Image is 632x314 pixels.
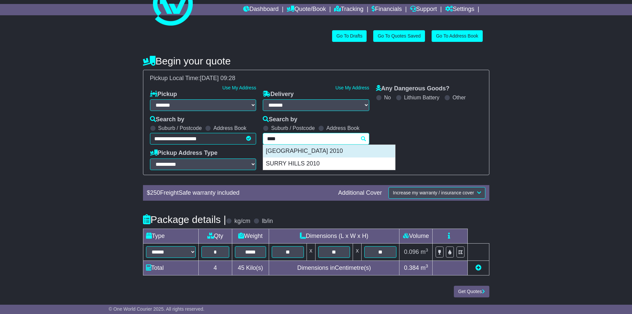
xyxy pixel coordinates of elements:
a: Settings [445,4,474,15]
div: Additional Cover [335,189,385,197]
td: Dimensions in Centimetre(s) [269,261,399,275]
label: Delivery [263,91,294,98]
td: Type [143,229,198,243]
a: Dashboard [243,4,279,15]
td: Weight [232,229,269,243]
td: Qty [198,229,232,243]
div: SURRY HILLS 2010 [263,157,395,170]
h4: Package details | [143,214,226,225]
td: Kilo(s) [232,261,269,275]
a: Go To Address Book [432,30,482,42]
span: m [421,249,428,255]
a: Tracking [334,4,363,15]
a: Go To Drafts [332,30,367,42]
span: Increase my warranty / insurance cover [393,190,474,195]
button: Get Quotes [454,286,489,297]
label: Other [453,94,466,101]
sup: 3 [426,263,428,268]
a: Financials [372,4,402,15]
label: lb/in [262,218,273,225]
label: Search by [150,116,184,123]
a: Use My Address [222,85,256,90]
label: Pickup [150,91,177,98]
label: Pickup Address Type [150,150,218,157]
sup: 3 [426,248,428,253]
label: Address Book [326,125,360,131]
span: 250 [150,189,160,196]
div: Pickup Local Time: [147,75,486,82]
td: 4 [198,261,232,275]
span: 0.384 [404,264,419,271]
label: No [384,94,391,101]
label: kg/cm [234,218,250,225]
span: 45 [238,264,245,271]
span: 0.096 [404,249,419,255]
span: [DATE] 09:28 [200,75,236,81]
h4: Begin your quote [143,55,489,66]
td: x [353,243,362,261]
td: x [307,243,315,261]
td: Volume [399,229,433,243]
label: Suburb / Postcode [271,125,315,131]
a: Go To Quotes Saved [373,30,425,42]
label: Any Dangerous Goods? [376,85,450,92]
button: Increase my warranty / insurance cover [388,187,485,199]
label: Search by [263,116,297,123]
a: Add new item [475,264,481,271]
a: Support [410,4,437,15]
div: [GEOGRAPHIC_DATA] 2010 [263,145,395,157]
div: $ FreightSafe warranty included [144,189,335,197]
label: Lithium Battery [404,94,440,101]
td: Total [143,261,198,275]
span: © One World Courier 2025. All rights reserved. [109,306,205,312]
a: Quote/Book [287,4,326,15]
a: Use My Address [335,85,369,90]
td: Dimensions (L x W x H) [269,229,399,243]
span: m [421,264,428,271]
label: Address Book [213,125,246,131]
label: Suburb / Postcode [158,125,202,131]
